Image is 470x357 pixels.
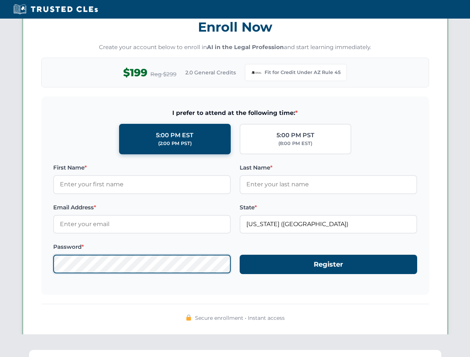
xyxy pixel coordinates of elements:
label: Password [53,242,231,251]
div: (2:00 PM PST) [158,140,192,147]
label: State [240,203,417,212]
div: (8:00 PM EST) [278,140,312,147]
button: Register [240,255,417,274]
span: Secure enrollment • Instant access [195,314,285,322]
input: Enter your first name [53,175,231,194]
div: 5:00 PM EST [156,131,194,140]
input: Arizona (AZ) [240,215,417,234]
img: Arizona Bar [251,67,262,78]
span: I prefer to attend at the following time: [53,108,417,118]
img: Trusted CLEs [11,4,100,15]
img: 🔒 [186,315,192,321]
label: Last Name [240,163,417,172]
span: Reg $299 [150,70,176,79]
strong: AI in the Legal Profession [207,44,284,51]
span: Fit for Credit Under AZ Rule 45 [265,69,340,76]
div: 5:00 PM PST [276,131,314,140]
p: Create your account below to enroll in and start learning immediately. [41,43,429,52]
input: Enter your email [53,215,231,234]
input: Enter your last name [240,175,417,194]
h3: Enroll Now [41,15,429,39]
label: First Name [53,163,231,172]
label: Email Address [53,203,231,212]
span: 2.0 General Credits [185,68,236,77]
span: $199 [123,64,147,81]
